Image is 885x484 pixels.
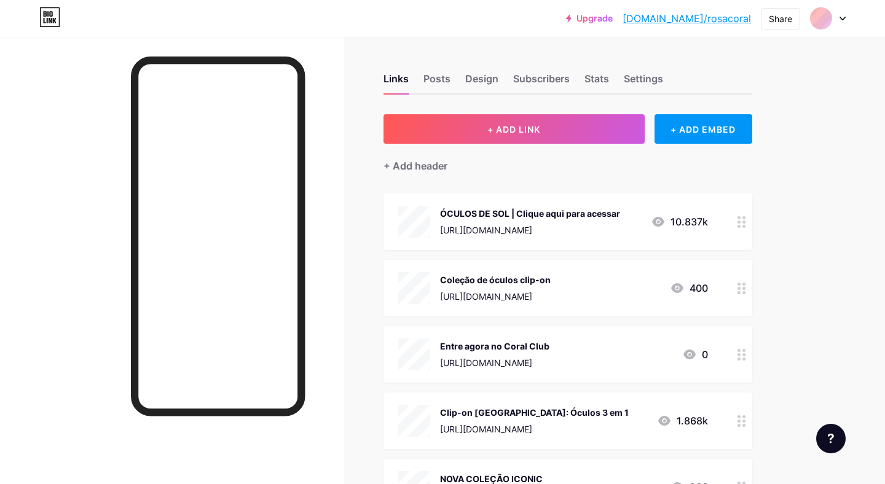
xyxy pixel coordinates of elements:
div: Stats [584,71,609,93]
div: Design [465,71,498,93]
div: Settings [624,71,663,93]
div: Share [769,12,792,25]
div: + Add header [383,158,447,173]
div: Clip-on [GEOGRAPHIC_DATA]: Óculos 3 em 1 [440,406,629,419]
div: + ADD EMBED [655,114,752,144]
span: + ADD LINK [487,124,540,135]
div: [URL][DOMAIN_NAME] [440,423,629,435]
div: Links [383,71,409,93]
div: 0 [682,347,708,362]
div: Subscribers [513,71,570,93]
div: Posts [423,71,450,93]
div: 400 [670,281,708,295]
div: [URL][DOMAIN_NAME] [440,290,551,303]
a: Upgrade [566,14,613,23]
div: Coleção de óculos clip-on [440,273,551,286]
div: 1.868k [657,413,708,428]
div: [URL][DOMAIN_NAME] [440,356,549,369]
a: [DOMAIN_NAME]/rosacoral [623,11,751,26]
div: 10.837k [651,214,708,229]
div: ÓCULOS DE SOL | Clique aqui para acessar [440,207,620,220]
div: [URL][DOMAIN_NAME] [440,224,620,236]
button: + ADD LINK [383,114,645,144]
div: Entre agora no Coral Club [440,340,549,353]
